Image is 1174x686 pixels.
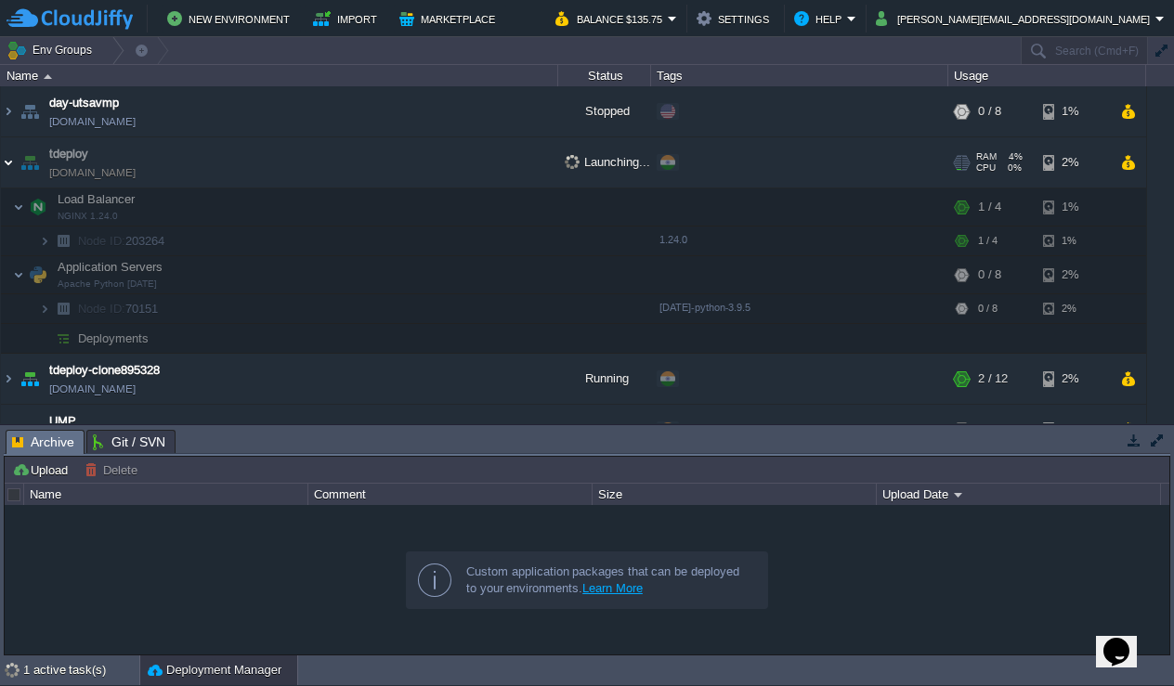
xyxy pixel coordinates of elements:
[1004,151,1023,162] span: 4%
[39,227,50,255] img: AMDAwAAAACH5BAEAAAAALAAAAAABAAEAAAICRAEAOw==
[466,563,752,597] div: Custom application packages that can be deployed to your environments.
[78,234,125,248] span: Node ID:
[978,405,1008,455] div: 0 / 10
[878,484,1160,505] div: Upload Date
[794,7,847,30] button: Help
[49,163,136,182] a: [DOMAIN_NAME]
[49,112,136,131] a: [DOMAIN_NAME]
[1003,162,1022,174] span: 0%
[652,65,947,86] div: Tags
[309,484,592,505] div: Comment
[1043,354,1103,404] div: 2%
[313,7,383,30] button: Import
[559,65,650,86] div: Status
[50,324,76,353] img: AMDAwAAAACH5BAEAAAAALAAAAAABAAEAAAICRAEAOw==
[49,145,88,163] a: tdeploy
[7,37,98,63] button: Env Groups
[49,94,119,112] a: day-utsavmp
[76,330,151,346] a: Deployments
[1043,294,1103,323] div: 2%
[1043,256,1103,293] div: 2%
[399,7,501,30] button: Marketplace
[13,256,24,293] img: AMDAwAAAACH5BAEAAAAALAAAAAABAAEAAAICRAEAOw==
[17,137,43,188] img: AMDAwAAAACH5BAEAAAAALAAAAAABAAEAAAICRAEAOw==
[49,412,76,431] a: UMP
[1043,405,1103,455] div: 1%
[1096,612,1155,667] iframe: chat widget
[978,294,998,323] div: 0 / 8
[976,151,997,162] span: RAM
[1043,188,1103,226] div: 1%
[7,7,133,31] img: CloudJiffy
[17,354,43,404] img: AMDAwAAAACH5BAEAAAAALAAAAAABAAEAAAICRAEAOw==
[25,484,307,505] div: Name
[58,278,157,290] span: Apache Python [DATE]
[167,7,295,30] button: New Environment
[2,65,557,86] div: Name
[978,354,1008,404] div: 2 / 12
[558,354,651,404] div: Running
[23,655,139,685] div: 1 active task(s)
[148,661,281,680] button: Deployment Manager
[49,380,136,398] a: [DOMAIN_NAME]
[555,7,668,30] button: Balance $135.75
[697,7,775,30] button: Settings
[13,188,24,226] img: AMDAwAAAACH5BAEAAAAALAAAAAABAAEAAAICRAEAOw==
[978,227,998,255] div: 1 / 4
[93,431,165,453] span: Git / SVN
[56,260,165,274] a: Application ServersApache Python [DATE]
[582,581,643,595] a: Learn More
[976,162,996,174] span: CPU
[76,301,161,317] span: 70151
[659,234,687,245] span: 1.24.0
[39,294,50,323] img: AMDAwAAAACH5BAEAAAAALAAAAAABAAEAAAICRAEAOw==
[565,155,650,169] span: Launching...
[1,86,16,136] img: AMDAwAAAACH5BAEAAAAALAAAAAABAAEAAAICRAEAOw==
[50,294,76,323] img: AMDAwAAAACH5BAEAAAAALAAAAAABAAEAAAICRAEAOw==
[1043,86,1103,136] div: 1%
[56,191,137,207] span: Load Balancer
[56,192,137,206] a: Load BalancerNGINX 1.24.0
[1,354,16,404] img: AMDAwAAAACH5BAEAAAAALAAAAAABAAEAAAICRAEAOw==
[78,302,125,316] span: Node ID:
[50,227,76,255] img: AMDAwAAAACH5BAEAAAAALAAAAAABAAEAAAICRAEAOw==
[876,7,1155,30] button: [PERSON_NAME][EMAIL_ADDRESS][DOMAIN_NAME]
[1,405,16,455] img: AMDAwAAAACH5BAEAAAAALAAAAAABAAEAAAICRAEAOw==
[76,301,161,317] a: Node ID:70151
[76,233,167,249] a: Node ID:203264
[558,86,651,136] div: Stopped
[978,256,1001,293] div: 0 / 8
[558,405,651,455] div: Stopped
[659,302,750,313] span: [DATE]-python-3.9.5
[12,431,74,454] span: Archive
[949,65,1145,86] div: Usage
[1043,227,1103,255] div: 1%
[49,361,160,380] a: tdeploy-clone895328
[25,256,51,293] img: AMDAwAAAACH5BAEAAAAALAAAAAABAAEAAAICRAEAOw==
[1,137,16,188] img: AMDAwAAAACH5BAEAAAAALAAAAAABAAEAAAICRAEAOw==
[12,461,73,478] button: Upload
[25,188,51,226] img: AMDAwAAAACH5BAEAAAAALAAAAAABAAEAAAICRAEAOw==
[17,86,43,136] img: AMDAwAAAACH5BAEAAAAALAAAAAABAAEAAAICRAEAOw==
[978,188,1001,226] div: 1 / 4
[39,324,50,353] img: AMDAwAAAACH5BAEAAAAALAAAAAABAAEAAAICRAEAOw==
[44,74,52,79] img: AMDAwAAAACH5BAEAAAAALAAAAAABAAEAAAICRAEAOw==
[56,259,165,275] span: Application Servers
[85,461,143,478] button: Delete
[58,211,118,222] span: NGINX 1.24.0
[1043,137,1103,188] div: 2%
[17,405,43,455] img: AMDAwAAAACH5BAEAAAAALAAAAAABAAEAAAICRAEAOw==
[594,484,876,505] div: Size
[978,86,1001,136] div: 0 / 8
[76,233,167,249] span: 203264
